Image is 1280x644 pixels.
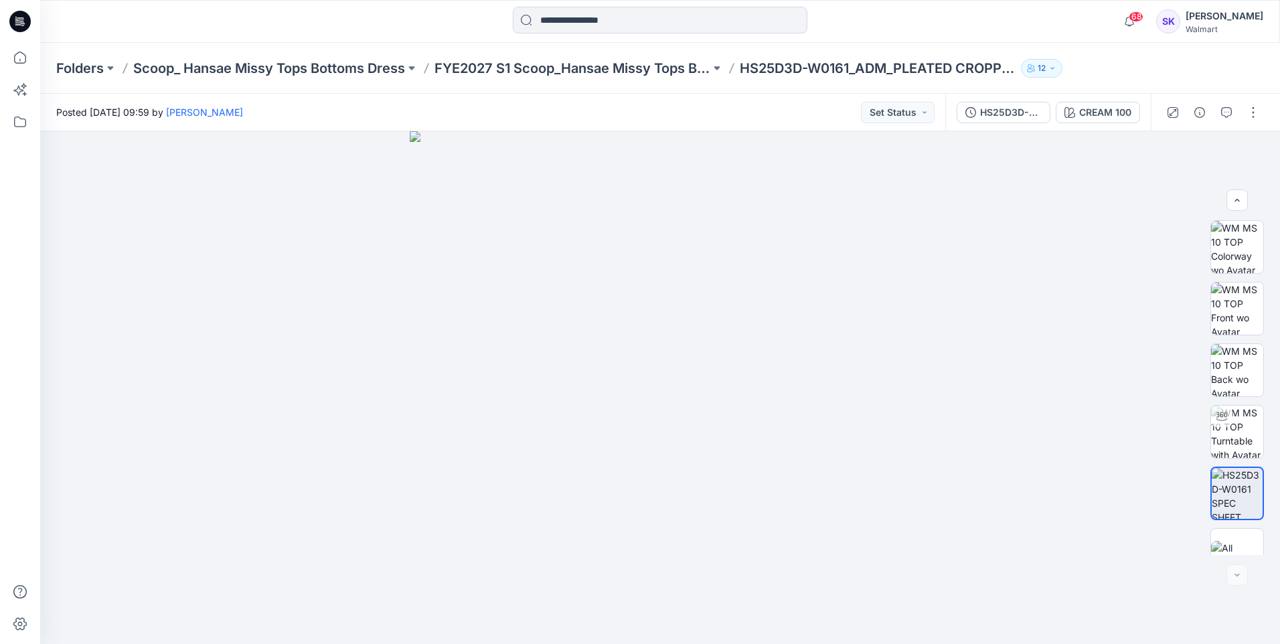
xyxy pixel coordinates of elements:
[980,105,1042,120] div: HS25D3D-W0161_ADM_PLEATED CROPPED TEE Full colorways
[1211,541,1263,569] img: All colorways
[56,59,104,78] a: Folders
[166,106,243,118] a: [PERSON_NAME]
[1189,102,1210,123] button: Details
[434,59,710,78] a: FYE2027 S1 Scoop_Hansae Missy Tops Bottoms Dress Board
[740,59,1016,78] p: HS25D3D-W0161_ADM_PLEATED CROPPED TEE
[1211,283,1263,335] img: WM MS 10 TOP Front wo Avatar
[1156,9,1180,33] div: SK
[1212,468,1263,519] img: HS25D3D-W0161 SPEC SHEET
[1038,61,1046,76] p: 12
[56,105,243,119] span: Posted [DATE] 09:59 by
[410,131,911,644] img: eyJhbGciOiJIUzI1NiIsImtpZCI6IjAiLCJzbHQiOiJzZXMiLCJ0eXAiOiJKV1QifQ.eyJkYXRhIjp7InR5cGUiOiJzdG9yYW...
[1211,344,1263,396] img: WM MS 10 TOP Back wo Avatar
[1186,8,1263,24] div: [PERSON_NAME]
[1211,406,1263,458] img: WM MS 10 TOP Turntable with Avatar
[133,59,405,78] a: Scoop_ Hansae Missy Tops Bottoms Dress
[1079,105,1131,120] div: CREAM 100
[1056,102,1140,123] button: CREAM 100
[1021,59,1062,78] button: 12
[957,102,1050,123] button: HS25D3D-W0161_ADM_PLEATED CROPPED TEE Full colorways
[1186,24,1263,34] div: Walmart
[1211,221,1263,273] img: WM MS 10 TOP Colorway wo Avatar
[1129,11,1143,22] span: 68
